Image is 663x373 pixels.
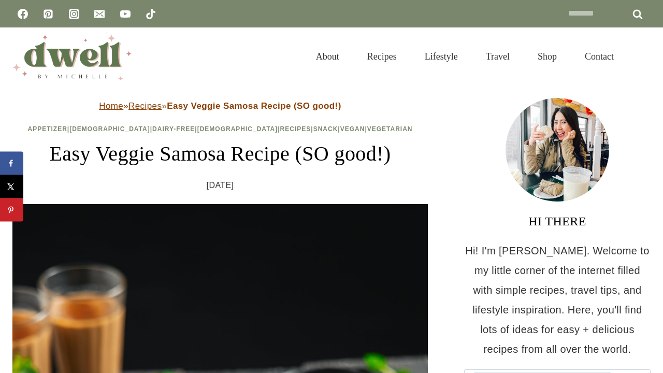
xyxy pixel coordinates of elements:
[152,125,195,133] a: Dairy-Free
[197,125,278,133] a: [DEMOGRAPHIC_DATA]
[302,38,628,75] nav: Primary Navigation
[64,4,84,24] a: Instagram
[313,125,338,133] a: Snack
[571,38,628,75] a: Contact
[207,178,234,193] time: [DATE]
[367,125,413,133] a: Vegetarian
[302,38,353,75] a: About
[472,38,524,75] a: Travel
[524,38,571,75] a: Shop
[128,101,162,111] a: Recipes
[340,125,365,133] a: Vegan
[27,125,67,133] a: Appetizer
[12,138,428,169] h1: Easy Veggie Samosa Recipe (SO good!)
[167,101,341,111] strong: Easy Veggie Samosa Recipe (SO good!)
[464,212,651,231] h3: HI THERE
[140,4,161,24] a: TikTok
[89,4,110,24] a: Email
[411,38,472,75] a: Lifestyle
[353,38,411,75] a: Recipes
[633,48,651,65] button: View Search Form
[12,4,33,24] a: Facebook
[69,125,150,133] a: [DEMOGRAPHIC_DATA]
[280,125,311,133] a: Recipes
[99,101,123,111] a: Home
[99,101,341,111] span: » »
[464,241,651,359] p: Hi! I'm [PERSON_NAME]. Welcome to my little corner of the internet filled with simple recipes, tr...
[27,125,412,133] span: | | | | | | |
[38,4,59,24] a: Pinterest
[115,4,136,24] a: YouTube
[12,33,132,80] img: DWELL by michelle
